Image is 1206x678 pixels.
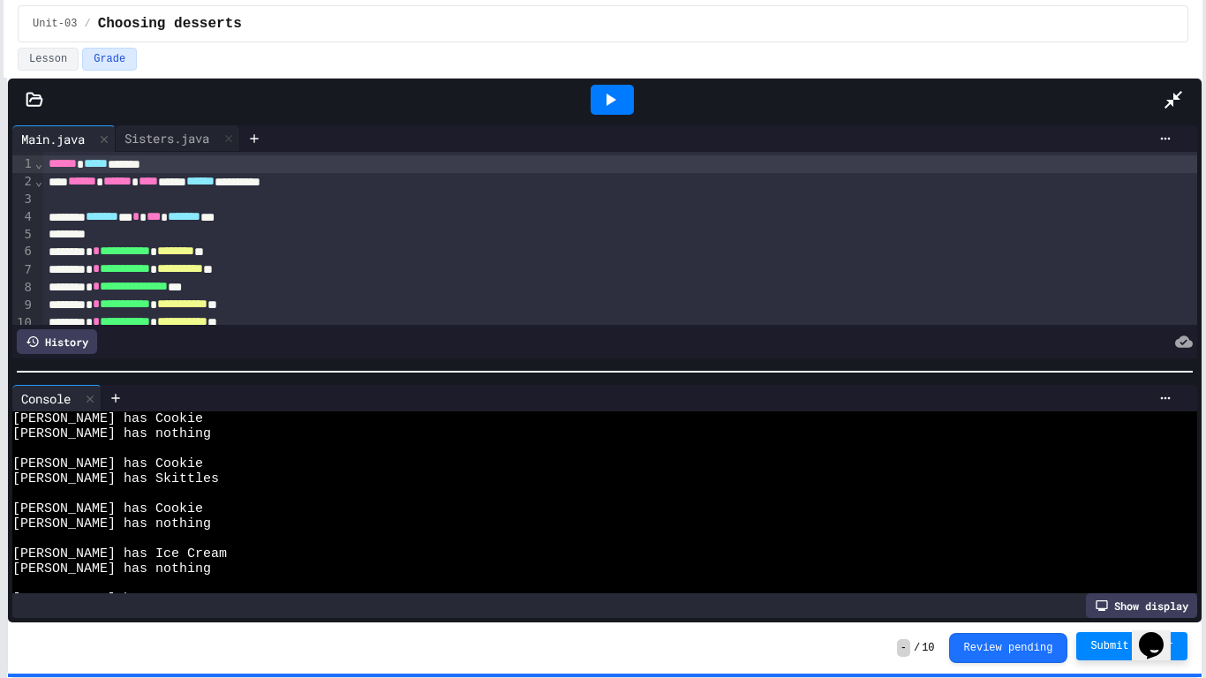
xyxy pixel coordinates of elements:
[98,13,242,34] span: Choosing desserts
[12,155,34,173] div: 1
[12,125,116,152] div: Main.java
[1090,639,1173,653] span: Submit Answer
[949,633,1068,663] button: Review pending
[12,261,34,279] div: 7
[12,243,34,260] div: 6
[116,125,240,152] div: Sisters.java
[12,591,227,606] span: [PERSON_NAME] has Ice Cream
[12,501,203,516] span: [PERSON_NAME] has Cookie
[12,279,34,297] div: 8
[82,48,137,71] button: Grade
[33,17,77,31] span: Unit-03
[116,129,218,147] div: Sisters.java
[12,208,34,226] div: 4
[914,641,920,655] span: /
[12,173,34,191] div: 2
[12,546,227,561] span: [PERSON_NAME] has Ice Cream
[12,561,211,576] span: [PERSON_NAME] has nothing
[12,389,79,408] div: Console
[1132,607,1188,660] iframe: chat widget
[1086,593,1197,618] div: Show display
[12,130,94,148] div: Main.java
[34,156,43,170] span: Fold line
[12,426,211,441] span: [PERSON_NAME] has nothing
[12,226,34,244] div: 5
[922,641,934,655] span: 10
[12,411,203,426] span: [PERSON_NAME] has Cookie
[12,456,203,471] span: [PERSON_NAME] has Cookie
[1076,632,1187,660] button: Submit Answer
[34,174,43,188] span: Fold line
[84,17,90,31] span: /
[12,471,219,486] span: [PERSON_NAME] has Skittles
[12,314,34,332] div: 10
[18,48,79,71] button: Lesson
[12,297,34,314] div: 9
[12,385,102,411] div: Console
[12,516,211,531] span: [PERSON_NAME] has nothing
[12,191,34,208] div: 3
[17,329,97,354] div: History
[897,639,910,657] span: -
